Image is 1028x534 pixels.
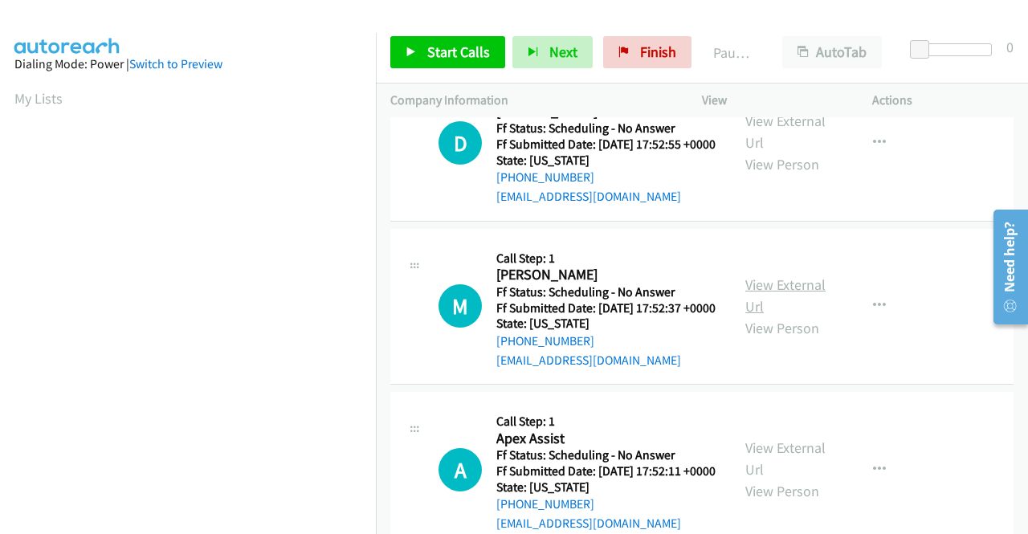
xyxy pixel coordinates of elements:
h2: Apex Assist [496,430,711,448]
h5: Ff Submitted Date: [DATE] 17:52:55 +0000 [496,137,716,153]
div: The call is yet to be attempted [439,448,482,491]
p: Actions [872,91,1014,110]
a: Start Calls [390,36,505,68]
a: Finish [603,36,691,68]
h5: State: [US_STATE] [496,316,716,332]
div: Delay between calls (in seconds) [918,43,992,56]
h5: State: [US_STATE] [496,479,716,495]
button: Next [512,36,593,68]
a: [PHONE_NUMBER] [496,496,594,512]
div: 0 [1006,36,1014,58]
h5: Ff Status: Scheduling - No Answer [496,447,716,463]
h1: A [439,448,482,491]
a: [EMAIL_ADDRESS][DOMAIN_NAME] [496,516,681,531]
p: Company Information [390,91,673,110]
a: [EMAIL_ADDRESS][DOMAIN_NAME] [496,189,681,204]
h5: Call Step: 1 [496,414,716,430]
a: View Person [745,482,819,500]
div: Dialing Mode: Power | [14,55,361,74]
a: My Lists [14,89,63,108]
a: [PHONE_NUMBER] [496,333,594,349]
h2: [PERSON_NAME] [496,266,711,284]
div: The call is yet to be attempted [439,121,482,165]
h5: Ff Submitted Date: [DATE] 17:52:37 +0000 [496,300,716,316]
span: Next [549,43,577,61]
a: View Person [745,319,819,337]
a: View External Url [745,275,826,316]
a: [PHONE_NUMBER] [496,169,594,185]
h1: M [439,284,482,328]
h5: Ff Status: Scheduling - No Answer [496,120,716,137]
h5: Ff Status: Scheduling - No Answer [496,284,716,300]
h1: D [439,121,482,165]
div: The call is yet to be attempted [439,284,482,328]
h5: Ff Submitted Date: [DATE] 17:52:11 +0000 [496,463,716,479]
a: View External Url [745,438,826,479]
h5: State: [US_STATE] [496,153,716,169]
a: [EMAIL_ADDRESS][DOMAIN_NAME] [496,353,681,368]
a: View Person [745,155,819,173]
a: Switch to Preview [129,56,222,71]
p: View [702,91,843,110]
span: Start Calls [427,43,490,61]
iframe: Resource Center [982,203,1028,331]
h5: Call Step: 1 [496,251,716,267]
p: Paused [713,42,753,63]
span: Finish [640,43,676,61]
button: AutoTab [782,36,882,68]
